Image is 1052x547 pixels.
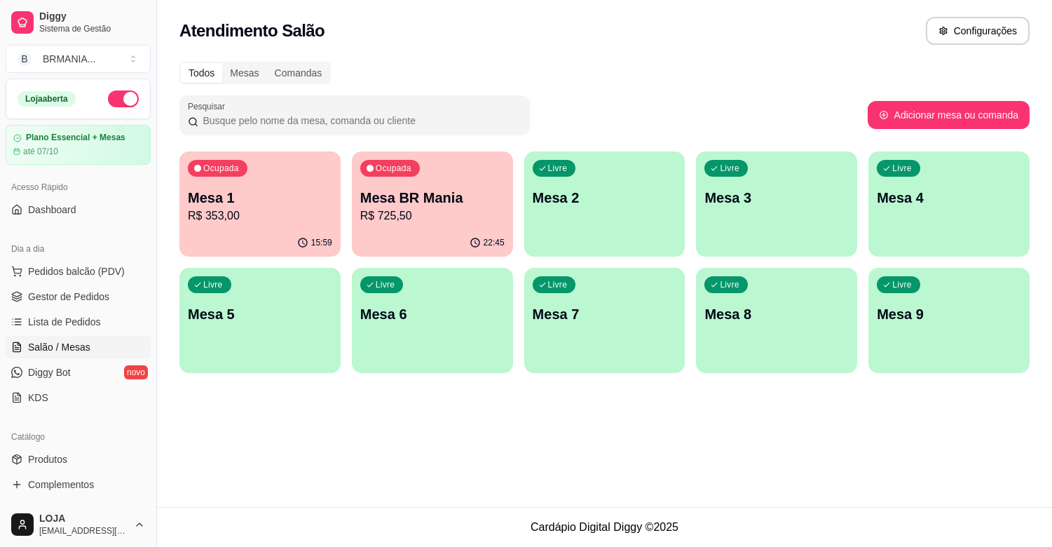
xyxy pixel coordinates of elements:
[6,260,151,283] button: Pedidos balcão (PDV)
[868,101,1030,129] button: Adicionar mesa ou comanda
[533,304,677,324] p: Mesa 7
[188,100,230,112] label: Pesquisar
[198,114,521,128] input: Pesquisar
[6,508,151,541] button: LOJA[EMAIL_ADDRESS][DOMAIN_NAME]
[720,279,739,290] p: Livre
[6,361,151,384] a: Diggy Botnovo
[376,163,411,174] p: Ocupada
[524,151,685,257] button: LivreMesa 2
[179,268,341,373] button: LivreMesa 5
[179,151,341,257] button: OcupadaMesa 1R$ 353,0015:59
[6,6,151,39] a: DiggySistema de Gestão
[311,237,332,248] p: 15:59
[28,203,76,217] span: Dashboard
[548,163,568,174] p: Livre
[39,525,128,536] span: [EMAIL_ADDRESS][DOMAIN_NAME]
[704,304,849,324] p: Mesa 8
[524,268,685,373] button: LivreMesa 7
[23,146,58,157] article: até 07/10
[696,151,857,257] button: LivreMesa 3
[188,304,332,324] p: Mesa 5
[28,365,71,379] span: Diggy Bot
[6,426,151,448] div: Catálogo
[6,311,151,333] a: Lista de Pedidos
[203,163,239,174] p: Ocupada
[39,513,128,525] span: LOJA
[39,23,145,34] span: Sistema de Gestão
[892,163,912,174] p: Livre
[6,386,151,409] a: KDS
[179,20,325,42] h2: Atendimento Salão
[6,176,151,198] div: Acesso Rápido
[28,478,94,492] span: Complementos
[188,188,332,208] p: Mesa 1
[877,304,1021,324] p: Mesa 9
[28,452,67,466] span: Produtos
[43,52,95,66] div: BRMANIA ...
[360,208,505,224] p: R$ 725,50
[203,279,223,290] p: Livre
[28,391,48,405] span: KDS
[222,63,266,83] div: Mesas
[188,208,332,224] p: R$ 353,00
[108,90,139,107] button: Alterar Status
[484,237,505,248] p: 22:45
[39,11,145,23] span: Diggy
[6,45,151,73] button: Select a team
[696,268,857,373] button: LivreMesa 8
[157,507,1052,547] footer: Cardápio Digital Diggy © 2025
[548,279,568,290] p: Livre
[6,198,151,221] a: Dashboard
[6,125,151,165] a: Plano Essencial + Mesasaté 07/10
[181,63,222,83] div: Todos
[6,473,151,496] a: Complementos
[18,91,76,107] div: Loja aberta
[352,151,513,257] button: OcupadaMesa BR ManiaR$ 725,5022:45
[26,133,125,143] article: Plano Essencial + Mesas
[720,163,739,174] p: Livre
[267,63,330,83] div: Comandas
[376,279,395,290] p: Livre
[352,268,513,373] button: LivreMesa 6
[6,238,151,260] div: Dia a dia
[6,448,151,471] a: Produtos
[892,279,912,290] p: Livre
[360,304,505,324] p: Mesa 6
[6,285,151,308] a: Gestor de Pedidos
[926,17,1030,45] button: Configurações
[18,52,32,66] span: B
[533,188,677,208] p: Mesa 2
[6,336,151,358] a: Salão / Mesas
[28,340,90,354] span: Salão / Mesas
[868,268,1030,373] button: LivreMesa 9
[28,315,101,329] span: Lista de Pedidos
[868,151,1030,257] button: LivreMesa 4
[704,188,849,208] p: Mesa 3
[28,264,125,278] span: Pedidos balcão (PDV)
[360,188,505,208] p: Mesa BR Mania
[877,188,1021,208] p: Mesa 4
[28,290,109,304] span: Gestor de Pedidos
